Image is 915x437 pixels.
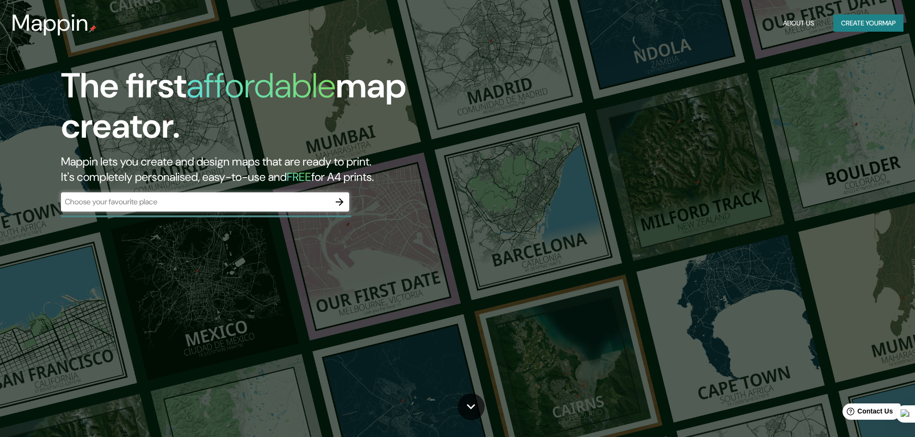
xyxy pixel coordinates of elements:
[186,63,336,108] h1: affordable
[833,14,903,32] button: Create yourmap
[61,154,519,185] h2: Mappin lets you create and design maps that are ready to print. It's completely personalised, eas...
[287,169,311,184] h5: FREE
[89,25,97,33] img: mappin-pin
[779,14,818,32] button: About Us
[61,196,330,207] input: Choose your favourite place
[61,66,519,154] h1: The first map creator.
[12,10,89,36] h3: Mappin
[830,400,904,426] iframe: Help widget launcher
